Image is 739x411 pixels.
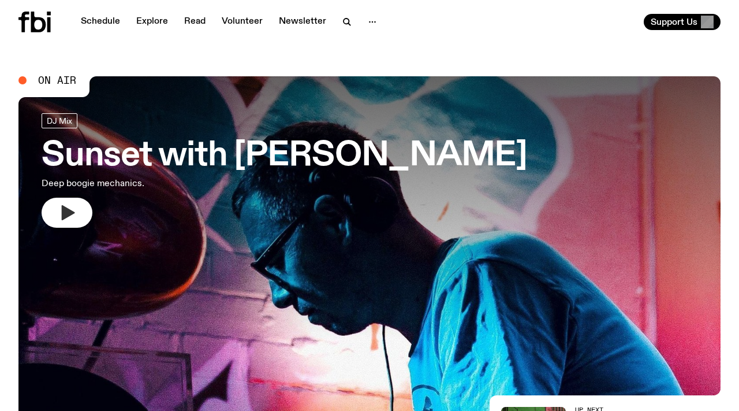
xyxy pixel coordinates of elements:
a: Explore [129,14,175,30]
a: Sunset with [PERSON_NAME]Deep boogie mechanics. [42,113,527,228]
span: Support Us [651,17,697,27]
a: Newsletter [272,14,333,30]
button: Support Us [644,14,721,30]
a: DJ Mix [42,113,77,128]
a: Volunteer [215,14,270,30]
a: Schedule [74,14,127,30]
h3: Sunset with [PERSON_NAME] [42,140,527,172]
a: Read [177,14,212,30]
span: On Air [38,75,76,86]
p: Deep boogie mechanics. [42,177,337,191]
span: DJ Mix [47,116,72,125]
